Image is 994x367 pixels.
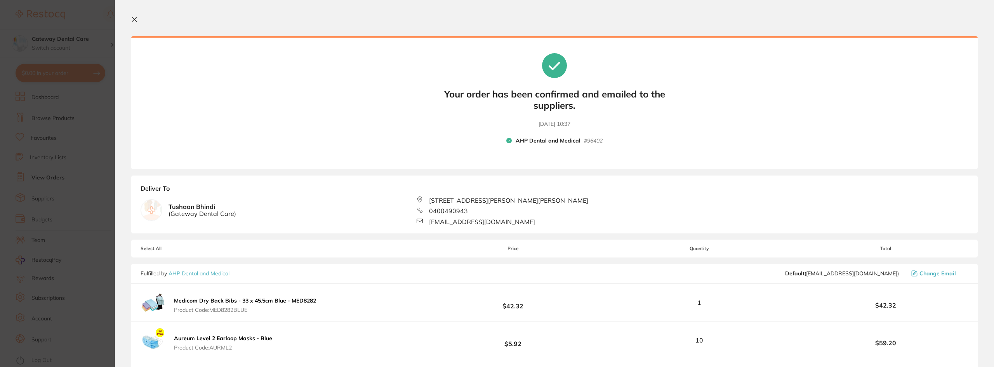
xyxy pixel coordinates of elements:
[172,335,275,351] button: Aureum Level 2 Earloop Masks - Blue Product Code:AURML2
[141,290,165,315] img: bWphdjRzNA
[141,270,229,277] p: Fulfilled by
[174,344,272,351] span: Product Code: AURML2
[141,200,162,221] img: empty.jpg
[141,246,218,251] span: Select All
[438,89,671,111] b: Your order has been confirmed and emailed to the suppliers.
[516,137,580,144] b: AHP Dental and Medical
[429,197,588,204] span: [STREET_ADDRESS][PERSON_NAME][PERSON_NAME]
[909,270,968,277] button: Change Email
[803,339,968,346] b: $59.20
[785,270,805,277] b: Default
[430,246,596,251] span: Price
[429,207,468,214] span: 0400490943
[430,333,596,348] b: $5.92
[169,203,236,217] b: Tushaan Bhindi
[697,299,701,306] span: 1
[174,307,316,313] span: Product Code: MED8282BLUE
[169,270,229,277] a: AHP Dental and Medical
[596,246,803,251] span: Quantity
[584,137,603,144] small: # 96402
[695,337,703,344] span: 10
[169,210,236,217] span: ( Gateway Dental Care )
[803,302,968,309] b: $42.32
[919,270,956,277] span: Change Email
[172,297,318,313] button: Medicom Dry Back Bibs - 33 x 45.5cm Blue - MED8282 Product Code:MED8282BLUE
[785,270,899,277] span: orders@ahpdentalmedical.com.au
[174,297,316,304] b: Medicom Dry Back Bibs - 33 x 45.5cm Blue - MED8282
[803,246,968,251] span: Total
[141,185,968,197] b: Deliver To
[429,218,535,225] span: [EMAIL_ADDRESS][DOMAIN_NAME]
[174,335,272,342] b: Aureum Level 2 Earloop Masks - Blue
[141,328,165,353] img: OWptenhtZw
[430,296,596,310] b: $42.32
